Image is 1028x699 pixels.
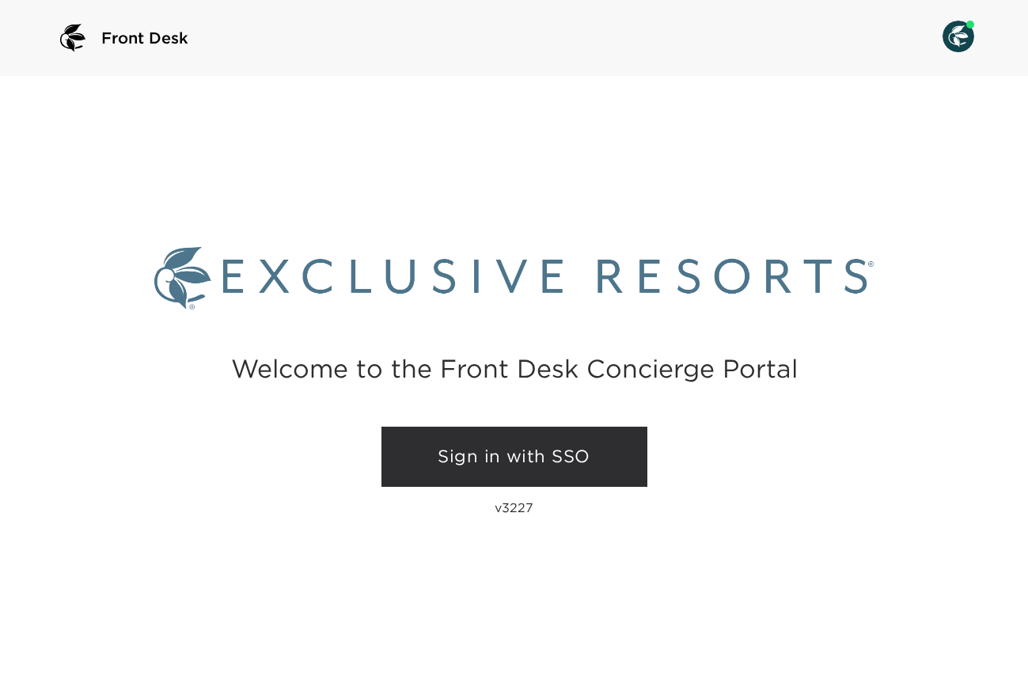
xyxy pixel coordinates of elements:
[495,500,533,515] p: v3227
[231,356,798,381] h2: Welcome to the Front Desk Concierge Portal
[943,21,974,52] img: User
[101,27,188,49] span: Front Desk
[54,19,92,57] img: logo
[381,427,647,487] a: Sign in with SSO
[154,247,874,310] img: Exclusive Resorts logo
